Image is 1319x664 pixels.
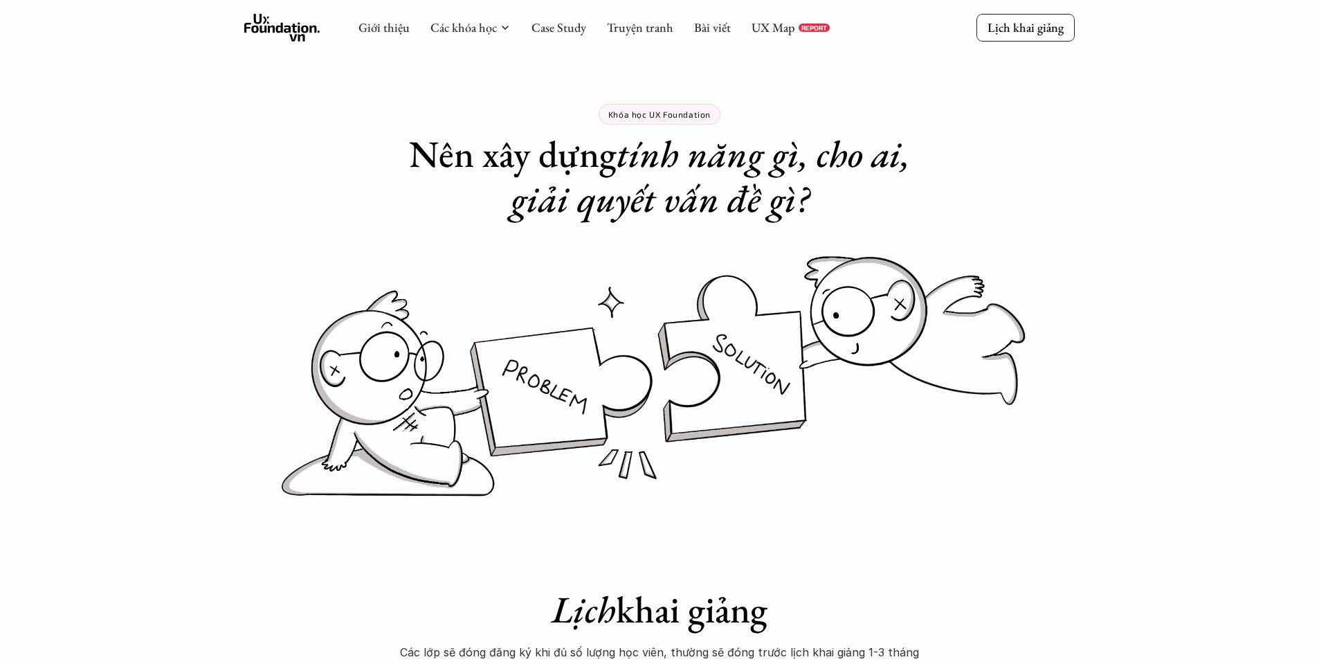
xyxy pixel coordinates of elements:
p: Các lớp sẽ đóng đăng ký khi đủ số lượng học viên, thường sẽ đóng trước lịch khai giảng 1-3 tháng [383,642,936,663]
h1: khai giảng [383,587,936,632]
a: Bài viết [694,19,731,35]
p: REPORT [801,24,827,32]
em: tính năng gì, cho ai, giải quyết vấn đề gì? [511,129,919,223]
a: Các khóa học [430,19,497,35]
a: Truyện tranh [607,19,673,35]
a: UX Map [752,19,795,35]
p: Lịch khai giảng [988,19,1064,35]
h1: Nên xây dựng [383,132,936,222]
a: REPORT [799,24,830,32]
p: Khóa học UX Foundation [608,109,711,119]
a: Giới thiệu [358,19,410,35]
a: Lịch khai giảng [976,14,1075,41]
a: Case Study [531,19,586,35]
em: Lịch [552,585,616,634]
